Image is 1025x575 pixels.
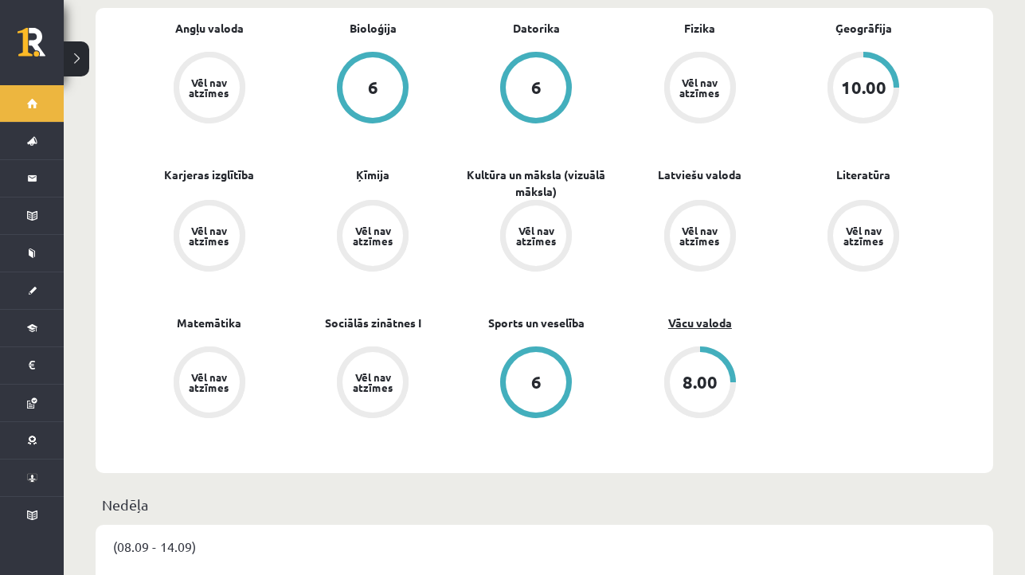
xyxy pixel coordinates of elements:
[455,200,618,275] a: Vēl nav atzīmes
[127,200,291,275] a: Vēl nav atzīmes
[18,28,64,68] a: Rīgas 1. Tālmācības vidusskola
[291,346,454,421] a: Vēl nav atzīmes
[618,52,781,127] a: Vēl nav atzīmes
[164,166,254,183] a: Karjeras izglītība
[684,20,715,37] a: Fizika
[618,200,781,275] a: Vēl nav atzīmes
[350,20,397,37] a: Bioloģija
[325,315,421,331] a: Sociālās zinātnes I
[531,374,542,391] div: 6
[368,79,378,96] div: 6
[455,346,618,421] a: 6
[187,372,232,393] div: Vēl nav atzīmes
[683,374,718,391] div: 8.00
[678,225,722,246] div: Vēl nav atzīmes
[96,525,993,568] div: (08.09 - 14.09)
[836,166,890,183] a: Literatūra
[187,77,232,98] div: Vēl nav atzīmes
[350,225,395,246] div: Vēl nav atzīmes
[187,225,232,246] div: Vēl nav atzīmes
[127,52,291,127] a: Vēl nav atzīmes
[455,52,618,127] a: 6
[531,79,542,96] div: 6
[668,315,732,331] a: Vācu valoda
[455,166,618,200] a: Kultūra un māksla (vizuālā māksla)
[356,166,389,183] a: Ķīmija
[678,77,722,98] div: Vēl nav atzīmes
[291,200,454,275] a: Vēl nav atzīmes
[175,20,244,37] a: Angļu valoda
[102,494,987,515] p: Nedēļa
[658,166,741,183] a: Latviešu valoda
[841,225,886,246] div: Vēl nav atzīmes
[291,52,454,127] a: 6
[127,346,291,421] a: Vēl nav atzīmes
[618,346,781,421] a: 8.00
[782,52,945,127] a: 10.00
[782,200,945,275] a: Vēl nav atzīmes
[350,372,395,393] div: Vēl nav atzīmes
[488,315,585,331] a: Sports un veselība
[514,225,558,246] div: Vēl nav atzīmes
[835,20,892,37] a: Ģeogrāfija
[841,79,886,96] div: 10.00
[177,315,241,331] a: Matemātika
[513,20,560,37] a: Datorika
